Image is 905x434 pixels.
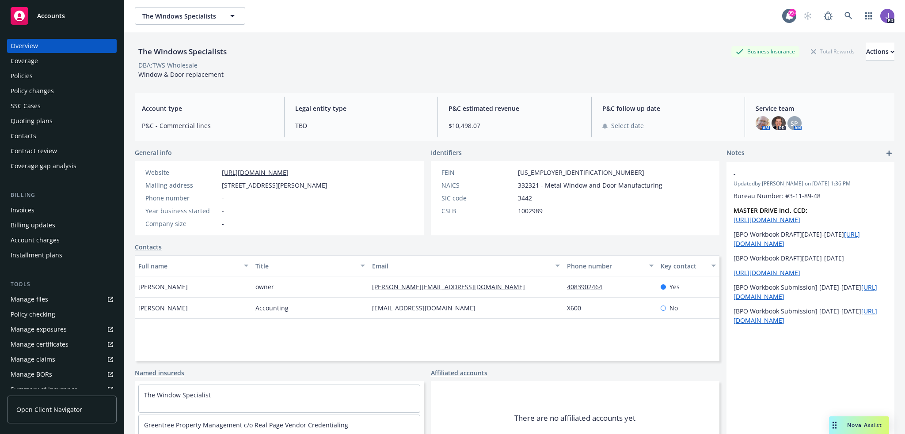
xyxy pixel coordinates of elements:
[145,168,218,177] div: Website
[222,193,224,203] span: -
[142,121,274,130] span: P&C - Commercial lines
[734,253,887,263] p: [BPO Workbook DRAFT][DATE]-[DATE]
[7,280,117,289] div: Tools
[734,268,800,277] a: [URL][DOMAIN_NAME]
[255,303,289,313] span: Accounting
[252,255,369,276] button: Title
[295,104,427,113] span: Legal entity type
[372,283,532,291] a: [PERSON_NAME][EMAIL_ADDRESS][DOMAIN_NAME]
[518,168,644,177] span: [US_EMPLOYER_IDENTIFICATION_NUMBER]
[431,368,487,377] a: Affiliated accounts
[7,218,117,232] a: Billing updates
[135,368,184,377] a: Named insureds
[866,43,894,60] button: Actions
[567,283,609,291] a: 4083902464
[7,99,117,113] a: SSC Cases
[772,116,786,130] img: photo
[518,206,543,215] span: 1002989
[135,46,230,57] div: The Windows Specialists
[37,12,65,19] span: Accounts
[819,7,837,25] a: Report a Bug
[372,261,550,271] div: Email
[611,121,644,130] span: Select date
[602,104,734,113] span: P&C follow up date
[7,292,117,306] a: Manage files
[11,367,52,381] div: Manage BORs
[11,382,78,396] div: Summary of insurance
[734,283,887,301] p: [BPO Workbook Submission] [DATE]-[DATE]
[7,114,117,128] a: Quoting plans
[7,84,117,98] a: Policy changes
[726,148,745,159] span: Notes
[799,7,817,25] a: Start snowing
[138,282,188,291] span: [PERSON_NAME]
[16,405,82,414] span: Open Client Navigator
[138,70,224,79] span: Window & Door replacement
[731,46,799,57] div: Business Insurance
[734,191,887,200] p: Bureau Number: #3-11-89-48
[441,181,514,190] div: NAICS
[734,306,887,325] p: [BPO Workbook Submission] [DATE]-[DATE]
[135,148,172,157] span: General info
[847,421,882,429] span: Nova Assist
[884,148,894,159] a: add
[7,382,117,396] a: Summary of insurance
[7,248,117,262] a: Installment plans
[7,159,117,173] a: Coverage gap analysis
[7,4,117,28] a: Accounts
[734,180,887,188] span: Updated by [PERSON_NAME] on [DATE] 1:36 PM
[657,255,719,276] button: Key contact
[726,162,894,332] div: -Updatedby [PERSON_NAME] on [DATE] 1:36 PMBureau Number: #3-11-89-48MASTER DRIVE Incl. CCD: [URL]...
[11,69,33,83] div: Policies
[7,322,117,336] a: Manage exposures
[441,206,514,215] div: CSLB
[142,104,274,113] span: Account type
[567,304,588,312] a: X600
[860,7,878,25] a: Switch app
[734,215,800,224] a: [URL][DOMAIN_NAME]
[829,416,840,434] div: Drag to move
[222,219,224,228] span: -
[138,60,198,70] div: DBA: TWS Wholesale
[11,352,55,366] div: Manage claims
[7,54,117,68] a: Coverage
[11,203,34,217] div: Invoices
[756,104,887,113] span: Service team
[11,84,54,98] div: Policy changes
[222,168,289,177] a: [URL][DOMAIN_NAME]
[222,181,327,190] span: [STREET_ADDRESS][PERSON_NAME]
[11,322,67,336] div: Manage exposures
[145,181,218,190] div: Mailing address
[11,39,38,53] div: Overview
[11,99,41,113] div: SSC Cases
[135,7,245,25] button: The Windows Specialists
[669,282,680,291] span: Yes
[806,46,859,57] div: Total Rewards
[7,307,117,321] a: Policy checking
[7,39,117,53] a: Overview
[567,261,644,271] div: Phone number
[518,193,532,203] span: 3442
[514,413,635,423] span: There are no affiliated accounts yet
[840,7,857,25] a: Search
[661,261,706,271] div: Key contact
[7,144,117,158] a: Contract review
[7,69,117,83] a: Policies
[788,9,796,17] div: 99+
[142,11,219,21] span: The Windows Specialists
[145,193,218,203] div: Phone number
[866,43,894,60] div: Actions
[11,129,36,143] div: Contacts
[7,233,117,247] a: Account charges
[11,337,68,351] div: Manage certificates
[880,9,894,23] img: photo
[563,255,657,276] button: Phone number
[734,169,864,178] span: -
[138,261,239,271] div: Full name
[138,303,188,313] span: [PERSON_NAME]
[135,242,162,252] a: Contacts
[11,307,55,321] div: Policy checking
[11,248,62,262] div: Installment plans
[144,421,348,429] a: Greentree Property Management c/o Real Page Vendor Credentialing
